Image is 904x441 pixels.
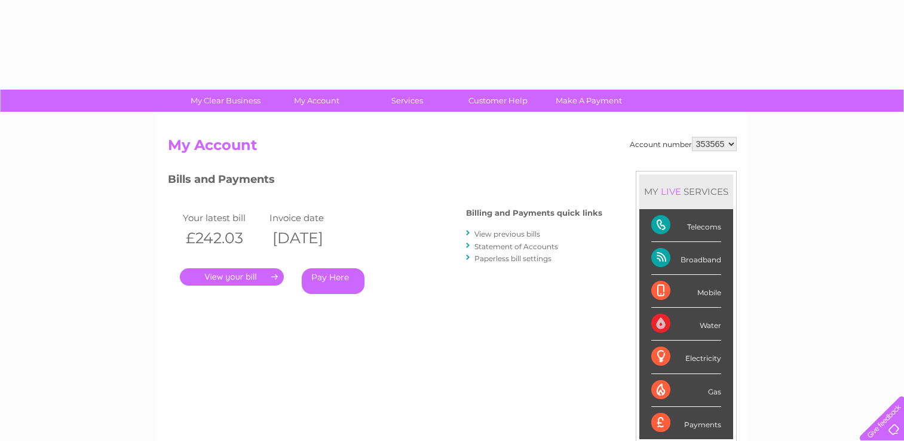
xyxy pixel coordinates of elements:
[651,374,721,407] div: Gas
[180,268,284,286] a: .
[267,90,366,112] a: My Account
[180,210,266,226] td: Your latest bill
[651,341,721,373] div: Electricity
[358,90,456,112] a: Services
[180,226,266,250] th: £242.03
[449,90,547,112] a: Customer Help
[168,171,602,192] h3: Bills and Payments
[540,90,638,112] a: Make A Payment
[168,137,737,160] h2: My Account
[651,275,721,308] div: Mobile
[651,242,721,275] div: Broadband
[176,90,275,112] a: My Clear Business
[630,137,737,151] div: Account number
[266,226,353,250] th: [DATE]
[474,254,551,263] a: Paperless bill settings
[474,229,540,238] a: View previous bills
[302,268,364,294] a: Pay Here
[651,407,721,439] div: Payments
[651,209,721,242] div: Telecoms
[474,242,558,251] a: Statement of Accounts
[658,186,684,197] div: LIVE
[466,209,602,218] h4: Billing and Payments quick links
[651,308,721,341] div: Water
[639,174,733,209] div: MY SERVICES
[266,210,353,226] td: Invoice date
